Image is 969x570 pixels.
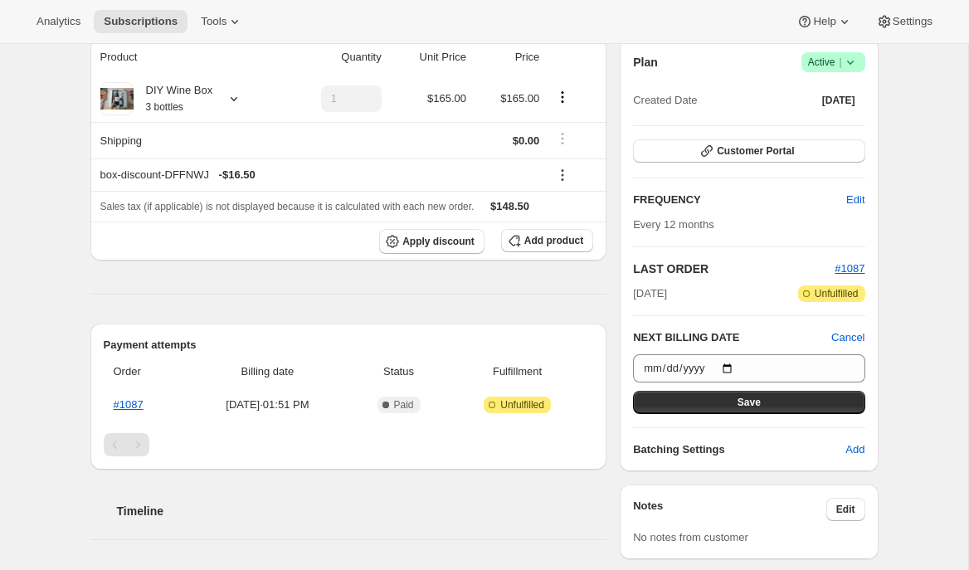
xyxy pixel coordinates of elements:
[831,329,864,346] button: Cancel
[835,262,864,275] a: #1087
[813,15,835,28] span: Help
[633,391,864,414] button: Save
[27,10,90,33] button: Analytics
[37,15,80,28] span: Analytics
[104,15,178,28] span: Subscriptions
[633,498,826,521] h3: Notes
[201,15,226,28] span: Tools
[394,398,414,412] span: Paid
[500,92,539,105] span: $165.00
[717,144,794,158] span: Customer Portal
[387,39,471,76] th: Unit Price
[633,261,835,277] h2: LAST ORDER
[633,285,667,302] span: [DATE]
[501,229,593,252] button: Add product
[90,122,281,158] th: Shipping
[471,39,544,76] th: Price
[633,92,697,109] span: Created Date
[114,398,144,411] a: #1087
[738,396,761,409] span: Save
[500,398,544,412] span: Unfulfilled
[549,88,576,106] button: Product actions
[845,441,864,458] span: Add
[104,353,184,390] th: Order
[839,56,841,69] span: |
[427,92,466,105] span: $165.00
[379,229,484,254] button: Apply discount
[191,10,253,33] button: Tools
[836,503,855,516] span: Edit
[836,187,874,213] button: Edit
[815,287,859,300] span: Unfulfilled
[549,129,576,148] button: Shipping actions
[189,397,346,413] span: [DATE] · 01:51 PM
[219,167,256,183] span: - $16.50
[117,503,607,519] h2: Timeline
[633,139,864,163] button: Customer Portal
[846,192,864,208] span: Edit
[402,235,475,248] span: Apply discount
[812,89,865,112] button: [DATE]
[835,436,874,463] button: Add
[490,200,529,212] span: $148.50
[633,54,658,71] h2: Plan
[633,218,714,231] span: Every 12 months
[524,234,583,247] span: Add product
[822,94,855,107] span: [DATE]
[100,201,475,212] span: Sales tax (if applicable) is not displayed because it is calculated with each new order.
[104,337,594,353] h2: Payment attempts
[146,101,183,113] small: 3 bottles
[90,39,281,76] th: Product
[356,363,441,380] span: Status
[633,192,846,208] h2: FREQUENCY
[633,441,845,458] h6: Batching Settings
[633,329,831,346] h2: NEXT BILLING DATE
[104,433,594,456] nav: Pagination
[100,167,540,183] div: box-discount-DFFNWJ
[451,363,583,380] span: Fulfillment
[94,10,187,33] button: Subscriptions
[866,10,942,33] button: Settings
[633,531,748,543] span: No notes from customer
[786,10,862,33] button: Help
[835,261,864,277] button: #1087
[513,134,540,147] span: $0.00
[134,82,213,115] div: DIY Wine Box
[826,498,865,521] button: Edit
[189,363,346,380] span: Billing date
[893,15,932,28] span: Settings
[808,54,859,71] span: Active
[281,39,387,76] th: Quantity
